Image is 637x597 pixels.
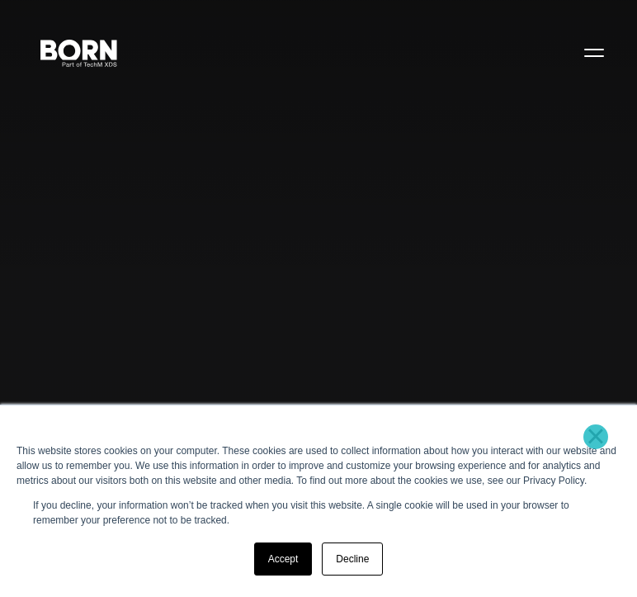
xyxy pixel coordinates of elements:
[254,543,313,576] a: Accept
[33,498,604,528] p: If you decline, your information won’t be tracked when you visit this website. A single cookie wi...
[322,543,383,576] a: Decline
[574,35,614,69] button: Open
[17,443,620,488] div: This website stores cookies on your computer. These cookies are used to collect information about...
[586,429,606,443] a: ×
